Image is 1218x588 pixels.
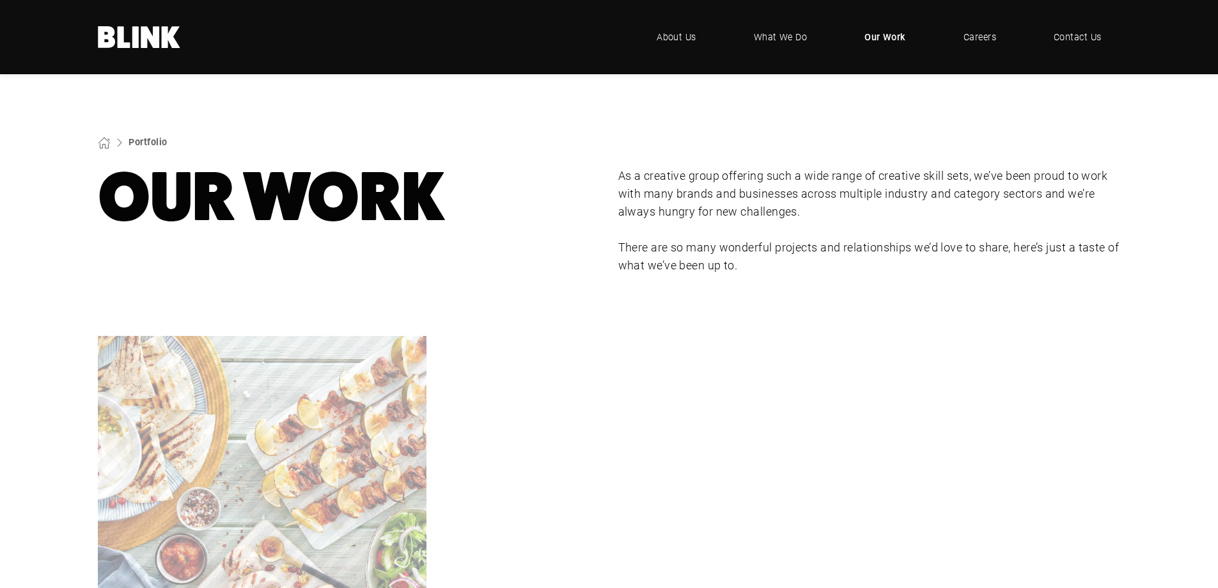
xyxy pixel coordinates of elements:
span: What We Do [754,30,808,44]
a: What We Do [735,18,827,56]
a: Portfolio [129,136,167,148]
a: About Us [637,18,715,56]
a: Careers [944,18,1015,56]
a: Home [98,26,181,48]
a: Contact Us [1035,18,1121,56]
span: Contact Us [1054,30,1102,44]
span: Our Work [864,30,906,44]
span: Careers [964,30,996,44]
a: Our Work [845,18,925,56]
span: About Us [657,30,696,44]
h1: Our Work [98,167,600,227]
p: As a creative group offering such a wide range of creative skill sets, we’ve been proud to work w... [618,167,1121,221]
p: There are so many wonderful projects and relationships we’d love to share, here’s just a taste of... [618,239,1121,274]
